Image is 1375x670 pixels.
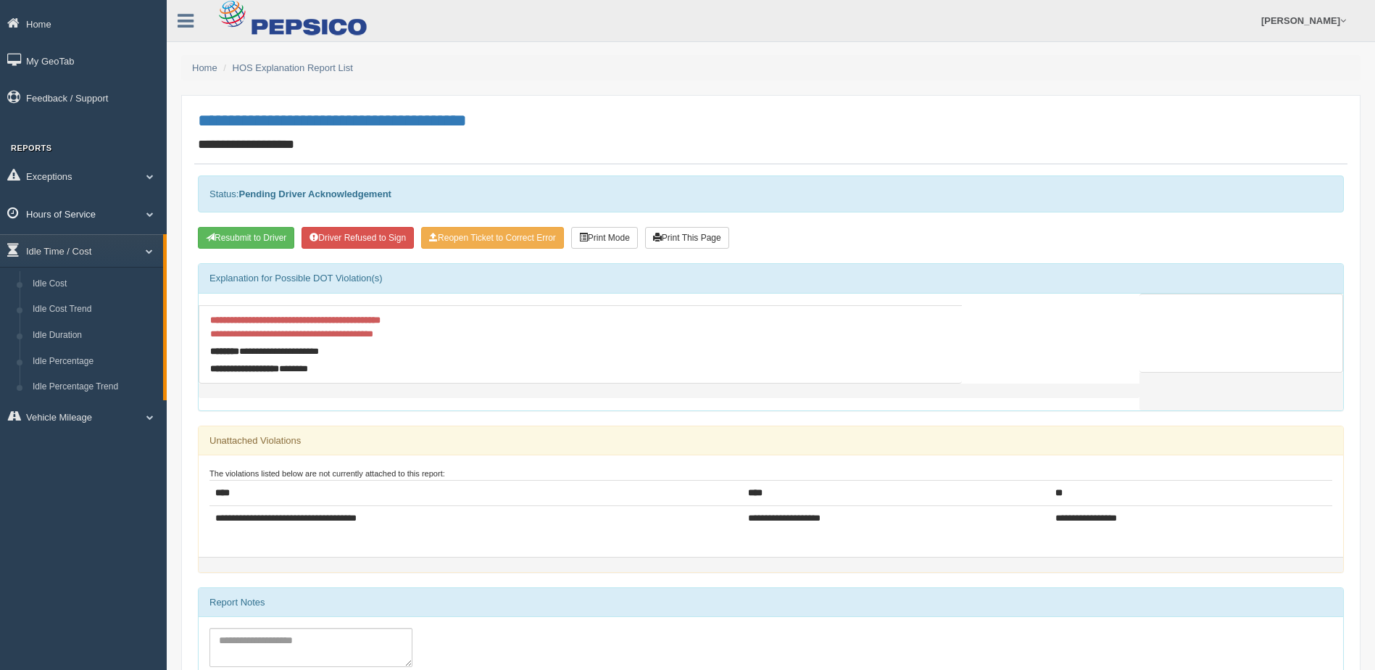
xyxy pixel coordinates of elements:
div: Report Notes [199,588,1343,617]
div: Status: [198,175,1344,212]
div: Unattached Violations [199,426,1343,455]
div: Explanation for Possible DOT Violation(s) [199,264,1343,293]
a: Idle Duration [26,323,163,349]
button: Driver Refused to Sign [302,227,414,249]
small: The violations listed below are not currently attached to this report: [209,469,445,478]
button: Print Mode [571,227,638,249]
a: Home [192,62,217,73]
strong: Pending Driver Acknowledgement [238,189,391,199]
a: Idle Percentage Trend [26,374,163,400]
button: Resubmit To Driver [198,227,294,249]
a: Idle Cost [26,271,163,297]
a: Idle Cost Trend [26,297,163,323]
button: Reopen Ticket [421,227,564,249]
a: Idle Percentage [26,349,163,375]
button: Print This Page [645,227,729,249]
a: HOS Explanation Report List [233,62,353,73]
